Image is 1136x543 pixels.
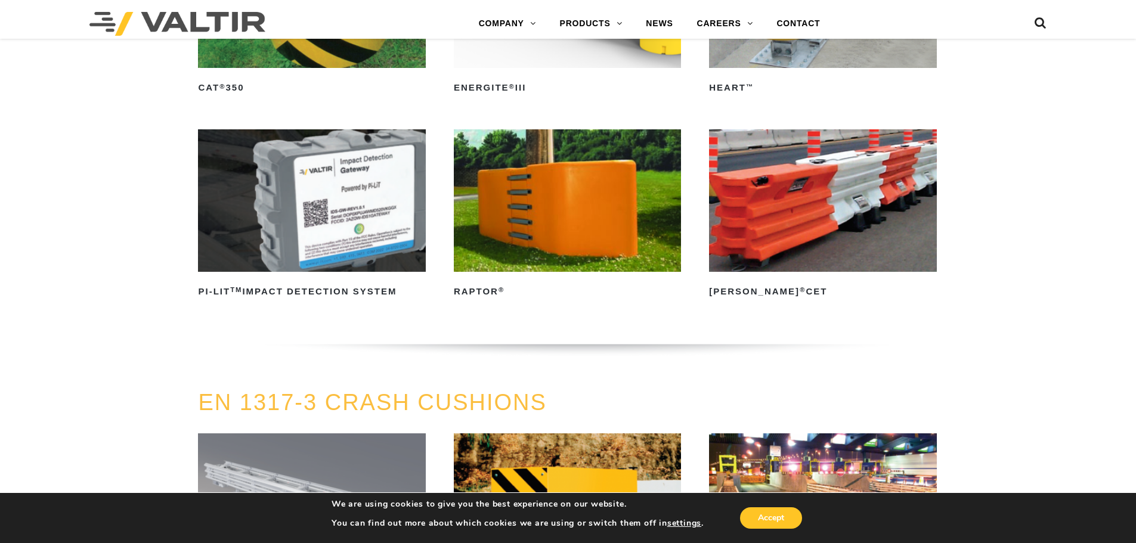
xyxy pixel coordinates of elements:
a: [PERSON_NAME]®CET [709,129,936,301]
sup: ® [509,83,515,90]
a: EN 1317-3 CRASH CUSHIONS [198,390,546,415]
a: NEWS [634,12,685,36]
a: CAREERS [685,12,765,36]
h2: PI-LIT Impact Detection System [198,283,425,302]
a: COMPANY [467,12,548,36]
h2: ENERGITE III [454,79,681,98]
sup: TM [230,286,242,293]
h2: RAPTOR [454,283,681,302]
sup: ® [219,83,225,90]
a: PI-LITTMImpact Detection System [198,129,425,301]
button: settings [667,518,701,529]
button: Accept [740,507,802,529]
a: RAPTOR® [454,129,681,301]
sup: ™ [746,83,754,90]
img: Valtir [89,12,265,36]
h2: HEART [709,79,936,98]
p: We are using cookies to give you the best experience on our website. [332,499,704,510]
p: You can find out more about which cookies we are using or switch them off in . [332,518,704,529]
sup: ® [499,286,504,293]
h2: [PERSON_NAME] CET [709,283,936,302]
a: CONTACT [764,12,832,36]
h2: CAT 350 [198,79,425,98]
sup: ® [800,286,806,293]
a: PRODUCTS [548,12,634,36]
